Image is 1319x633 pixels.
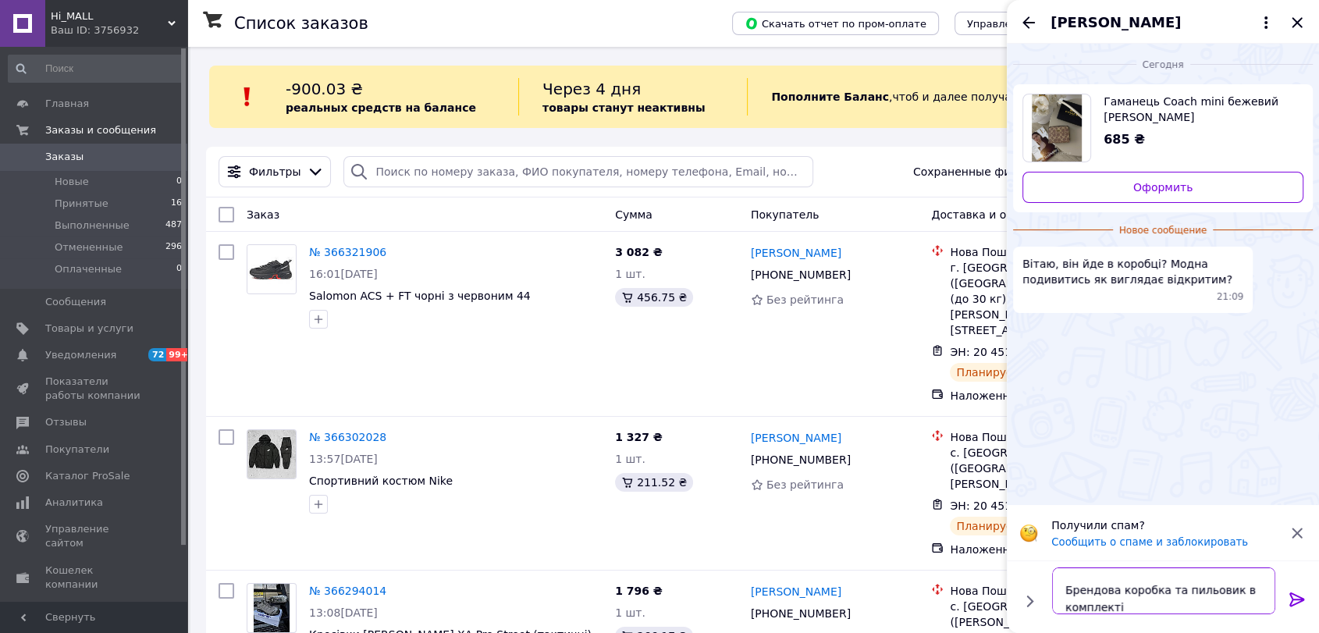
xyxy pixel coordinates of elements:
[1051,536,1248,548] button: Сообщить о спаме и заблокировать
[171,197,182,211] span: 16
[950,445,1136,492] div: с. [GEOGRAPHIC_DATA] ([GEOGRAPHIC_DATA].), №1: ул. [PERSON_NAME], 5б
[176,262,182,276] span: 0
[950,542,1136,557] div: Наложенный платеж
[45,469,130,483] span: Каталог ProSale
[615,606,645,619] span: 1 шт.
[309,585,386,597] a: № 366294014
[950,260,1136,338] div: г. [GEOGRAPHIC_DATA] ([GEOGRAPHIC_DATA].), №321 (до 30 кг): бульв. [PERSON_NAME][STREET_ADDRESS]....
[45,322,133,336] span: Товары и услуги
[615,453,645,465] span: 1 шт.
[309,290,531,302] a: Salomon ACS + FT чорні з червоним 44
[615,288,693,307] div: 456.75 ₴
[542,101,705,114] b: товары станут неактивны
[234,14,368,33] h1: Список заказов
[1051,12,1275,33] button: [PERSON_NAME]
[748,449,854,471] div: [PHONE_NUMBER]
[615,473,693,492] div: 211.52 ₴
[45,97,89,111] span: Главная
[1019,591,1040,611] button: Показать кнопки
[55,262,122,276] span: Оплаченные
[45,375,144,403] span: Показатели работы компании
[247,429,297,479] a: Фото товару
[1022,256,1243,287] span: Вітаю, він йде в коробці? Модна подивитись як виглядає відкритим?
[45,564,144,592] span: Кошелек компании
[309,246,386,258] a: № 366321906
[950,363,1043,382] div: Планируемый
[732,12,939,35] button: Скачать отчет по пром-оплате
[45,415,87,429] span: Отзывы
[766,293,844,306] span: Без рейтинга
[286,80,363,98] span: -900.03 ₴
[1032,94,1083,162] img: 6711967689_w640_h640_gamanets-coach-mini.jpg
[1104,132,1145,147] span: 685 ₴
[343,156,813,187] input: Поиск по номеру заказа, ФИО покупателя, номеру телефона, Email, номеру накладной
[286,101,476,114] b: реальных средств на балансе
[45,522,144,550] span: Управление сайтом
[1022,94,1303,162] a: Посмотреть товар
[751,245,841,261] a: [PERSON_NAME]
[615,246,663,258] span: 3 082 ₴
[1113,224,1213,237] span: Новое сообщение
[247,208,279,221] span: Заказ
[8,55,183,83] input: Поиск
[1217,290,1244,304] span: 21:09 12.10.2025
[1022,172,1303,203] a: Оформить
[166,348,192,361] span: 99+
[615,268,645,280] span: 1 шт.
[247,430,296,478] img: Фото товару
[913,164,1050,180] span: Сохраненные фильтры:
[165,219,182,233] span: 487
[249,164,300,180] span: Фильтры
[950,583,1136,599] div: Нова Пошта
[1051,12,1181,33] span: [PERSON_NAME]
[1013,56,1313,72] div: 12.10.2025
[247,583,297,633] a: Фото товару
[55,197,108,211] span: Принятые
[542,80,641,98] span: Через 4 дня
[950,388,1136,404] div: Наложенный платеж
[950,346,1081,358] span: ЭН: 20 4512 6922 0688
[165,240,182,254] span: 296
[751,584,841,599] a: [PERSON_NAME]
[748,603,854,624] div: [PHONE_NUMBER]
[1288,13,1307,32] button: Закрыть
[176,175,182,189] span: 0
[55,240,123,254] span: Отмененные
[1019,524,1038,542] img: :face_with_monocle:
[771,91,889,103] b: Пополните Баланс
[55,175,89,189] span: Новые
[747,78,1122,116] div: , чтоб и далее получать заказы
[51,9,168,23] span: Hi_MALL
[1136,59,1190,72] span: Сегодня
[247,245,296,293] img: Фото товару
[615,208,652,221] span: Сумма
[45,348,116,362] span: Уведомления
[309,475,453,487] a: Спортивний костюм Nike
[615,585,663,597] span: 1 796 ₴
[1019,13,1038,32] button: Назад
[751,430,841,446] a: [PERSON_NAME]
[247,244,297,294] a: Фото товару
[950,500,1081,512] span: ЭН: 20 4512 6909 4555
[1051,517,1278,533] p: Получили спам?
[950,244,1136,260] div: Нова Пошта
[766,478,844,491] span: Без рейтинга
[931,208,1040,221] span: Доставка и оплата
[309,431,386,443] a: № 366302028
[236,85,259,108] img: :exclamation:
[148,348,166,361] span: 72
[615,431,663,443] span: 1 327 ₴
[309,268,378,280] span: 16:01[DATE]
[45,443,109,457] span: Покупатели
[309,453,378,465] span: 13:57[DATE]
[950,429,1136,445] div: Нова Пошта
[55,219,130,233] span: Выполненные
[967,18,1090,30] span: Управление статусами
[45,150,84,164] span: Заказы
[309,606,378,619] span: 13:08[DATE]
[45,496,103,510] span: Аналитика
[751,208,819,221] span: Покупатель
[748,264,854,286] div: [PHONE_NUMBER]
